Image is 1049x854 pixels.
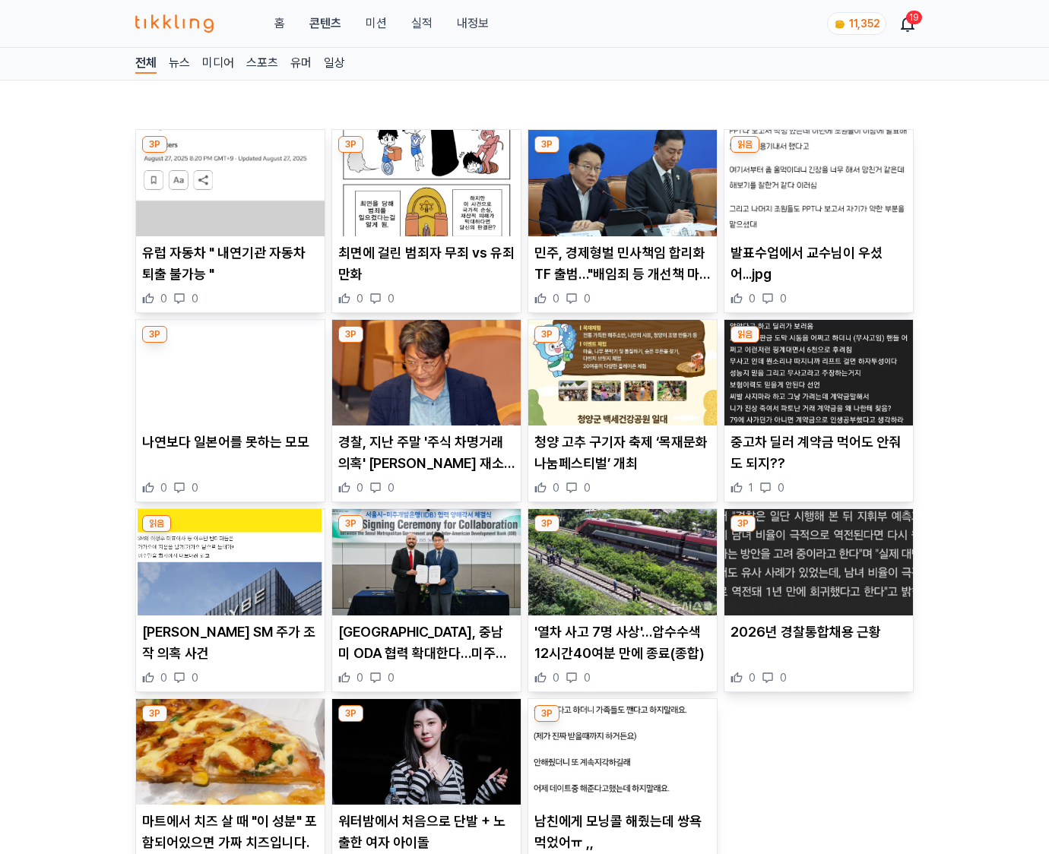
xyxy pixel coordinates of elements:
span: 0 [388,480,395,495]
a: coin 11,352 [827,12,883,35]
p: 최면에 걸린 범죄자 무죄 vs 유죄 만화 [338,242,515,285]
img: 남친에게 모닝콜 해줬는데 쌍욕 먹었어ㅠ ,, [528,699,717,805]
div: 3P 유럽 자동차 " 내연기관 자동차 퇴출 불가능 " 유럽 자동차 " 내연기관 자동차 퇴출 불가능 " 0 0 [135,129,325,313]
button: 미션 [366,14,387,33]
div: 3P 민주, 경제형벌 민사책임 합리화TF 출범…"배임죄 등 개선책 마련" 민주, 경제형벌 민사책임 합리화TF 출범…"배임죄 등 개선책 마련" 0 0 [528,129,718,313]
div: 3P 서울시, 중남미 ODA 협력 확대한다…미주개발은행과 맞손 [GEOGRAPHIC_DATA], 중남미 ODA 협력 확대한다…미주개발은행과 맞손 0 0 [331,508,521,692]
p: 남친에게 모닝콜 해줬는데 쌍욕 먹었어ㅠ ,, [534,811,711,853]
img: 티끌링 [135,14,214,33]
img: 민주, 경제형벌 민사책임 합리화TF 출범…"배임죄 등 개선책 마련" [528,130,717,236]
span: 0 [388,670,395,685]
p: 유럽 자동차 " 내연기관 자동차 퇴출 불가능 " [142,242,319,285]
p: 청양 고추 구기자 축제 ‘목재문화 나눔페스티벌’ 개최 [534,432,711,474]
span: 0 [357,480,363,495]
a: 일상 [324,54,345,74]
div: 읽음 발표수업에서 교수님이 우셨어...jpg 발표수업에서 교수님이 우셨어...jpg 0 0 [724,129,914,313]
div: 3P [534,705,559,722]
img: 발표수업에서 교수님이 우셨어...jpg [724,130,913,236]
span: 0 [778,480,784,495]
div: 읽음 [730,326,759,343]
span: 0 [388,291,395,306]
div: 읽음 중고차 딜러 계약금 먹어도 안줘도 되지?? 중고차 딜러 계약금 먹어도 안줘도 되지?? 1 0 [724,319,914,503]
img: 중고차 딜러 계약금 먹어도 안줘도 되지?? [724,320,913,426]
div: 읽음 [142,515,171,532]
div: 3P [338,136,363,153]
div: 읽음 김범수 SM 주가 조작 의혹 사건 [PERSON_NAME] SM 주가 조작 의혹 사건 0 0 [135,508,325,692]
img: '열차 사고 7명 사상'…압수수색 12시간40여분 만에 종료(종합) [528,509,717,615]
img: 유럽 자동차 " 내연기관 자동차 퇴출 불가능 " [136,130,325,236]
p: 발표수업에서 교수님이 우셨어...jpg [730,242,907,285]
span: 0 [553,670,559,685]
a: 미디어 [202,54,234,74]
div: 3P 최면에 걸린 범죄자 무죄 vs 유죄 만화 최면에 걸린 범죄자 무죄 vs 유죄 만화 0 0 [331,129,521,313]
span: 0 [192,480,198,495]
p: 민주, 경제형벌 민사책임 합리화TF 출범…"배임죄 등 개선책 마련" [534,242,711,285]
img: 서울시, 중남미 ODA 협력 확대한다…미주개발은행과 맞손 [332,509,521,615]
div: 3P 나연보다 일본어를 못하는 모모 나연보다 일본어를 못하는 모모 0 0 [135,319,325,503]
p: '열차 사고 7명 사상'…압수수색 12시간40여분 만에 종료(종합) [534,622,711,664]
div: 3P [142,136,167,153]
span: 0 [780,670,787,685]
img: 2026년 경찰통합채용 근황 [724,509,913,615]
div: 3P 청양 고추 구기자 축제 ‘목재문화 나눔페스티벌’ 개최 청양 고추 구기자 축제 ‘목재문화 나눔페스티벌’ 개최 0 0 [528,319,718,503]
span: 0 [553,480,559,495]
div: 3P 경찰, 지난 주말 '주식 차명거래 의혹' 이춘석 재소환 조사 경찰, 지난 주말 '주식 차명거래 의혹' [PERSON_NAME] 재소환 조사 0 0 [331,319,521,503]
img: coin [834,18,846,30]
p: 2026년 경찰통합채용 근황 [730,622,907,643]
img: 청양 고추 구기자 축제 ‘목재문화 나눔페스티벌’ 개최 [528,320,717,426]
div: 3P [142,326,167,343]
p: 워터밤에서 처음으로 단발 + 노출한 여자 아이돌 [338,811,515,853]
span: 0 [357,670,363,685]
div: 19 [906,11,922,24]
a: 유머 [290,54,312,74]
img: 나연보다 일본어를 못하는 모모 [136,320,325,426]
p: 나연보다 일본어를 못하는 모모 [142,432,319,453]
a: 19 [902,14,914,33]
div: 3P [730,515,756,532]
span: 0 [192,670,198,685]
span: 1 [749,480,753,495]
a: 콘텐츠 [309,14,341,33]
p: 중고차 딜러 계약금 먹어도 안줘도 되지?? [730,432,907,474]
div: 3P [338,705,363,722]
span: 0 [584,670,591,685]
img: 김범수 SM 주가 조작 의혹 사건 [136,509,325,615]
span: 11,352 [849,17,879,30]
a: 실적 [411,14,433,33]
a: 홈 [274,14,285,33]
span: 0 [160,291,167,306]
div: 3P [534,515,559,532]
a: 뉴스 [169,54,190,74]
span: 0 [749,291,756,306]
div: 3P [338,515,363,532]
span: 0 [553,291,559,306]
span: 0 [584,480,591,495]
div: 3P [534,326,559,343]
span: 0 [749,670,756,685]
span: 0 [584,291,591,306]
p: [GEOGRAPHIC_DATA], 중남미 ODA 협력 확대한다…미주개발은행과 맞손 [338,622,515,664]
div: 3P '열차 사고 7명 사상'…압수수색 12시간40여분 만에 종료(종합) '열차 사고 7명 사상'…압수수색 12시간40여분 만에 종료(종합) 0 0 [528,508,718,692]
span: 0 [160,670,167,685]
a: 내정보 [457,14,489,33]
div: 3P [142,705,167,722]
img: 최면에 걸린 범죄자 무죄 vs 유죄 만화 [332,130,521,236]
span: 0 [160,480,167,495]
img: 경찰, 지난 주말 '주식 차명거래 의혹' 이춘석 재소환 조사 [332,320,521,426]
a: 스포츠 [246,54,278,74]
div: 읽음 [730,136,759,153]
a: 전체 [135,54,157,74]
p: 마트에서 치즈 살 때 "이 성분" 포함되어있으면 가짜 치즈입니다. [142,811,319,853]
img: 워터밤에서 처음으로 단발 + 노출한 여자 아이돌 [332,699,521,805]
img: 마트에서 치즈 살 때 "이 성분" 포함되어있으면 가짜 치즈입니다. [136,699,325,805]
p: [PERSON_NAME] SM 주가 조작 의혹 사건 [142,622,319,664]
p: 경찰, 지난 주말 '주식 차명거래 의혹' [PERSON_NAME] 재소환 조사 [338,432,515,474]
div: 3P [338,326,363,343]
span: 0 [192,291,198,306]
div: 3P [534,136,559,153]
div: 3P 2026년 경찰통합채용 근황 2026년 경찰통합채용 근황 0 0 [724,508,914,692]
span: 0 [780,291,787,306]
span: 0 [357,291,363,306]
